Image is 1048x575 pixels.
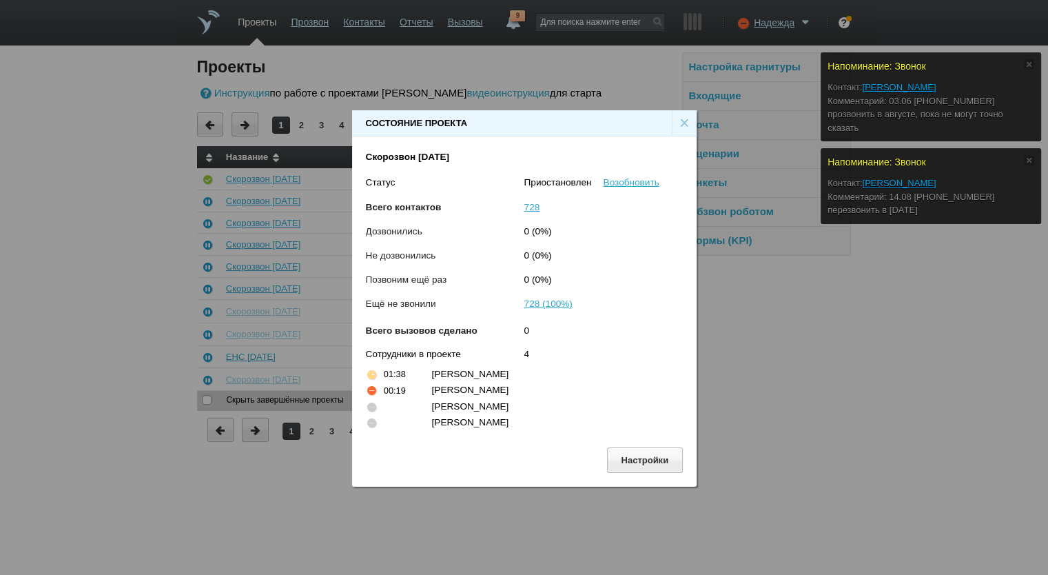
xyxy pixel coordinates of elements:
[524,274,552,285] span: 0 (0%)
[524,250,552,261] span: 0 (0%)
[524,299,573,309] span: 728 (100%)
[366,176,524,190] div: Статус
[828,178,994,215] span: Контакт: Комментарий: 14.08 [PHONE_NUMBER] перезвонить в [DATE]
[366,299,436,309] span: Ещё не звонили
[828,155,1034,170] div: Напоминание: Звонок
[862,82,936,92] a: [PERSON_NAME]
[432,367,670,381] div: [PERSON_NAME]
[366,274,447,285] span: Позвоним ещё раз
[366,226,422,236] span: Дозвонились
[366,325,477,336] span: Всего вызовов сделано
[432,400,670,414] div: [PERSON_NAME]
[366,152,449,162] b: Скорозвон [DATE]
[1024,155,1034,165] a: Закрыть сообщение
[384,367,406,381] div: 01:38
[366,117,468,130] div: Состояние проекта
[366,349,461,359] span: Сотрудники в проекте
[672,110,697,137] div: ×
[524,347,683,361] div: 4
[828,82,1003,133] span: Контакт: Комментарий: 03.06 [PHONE_NUMBER] прозвонить в августе, пока не могут точно сказать
[432,416,670,430] div: [PERSON_NAME]
[366,250,436,261] span: Не дозвонились
[1024,59,1034,70] a: Закрыть сообщение
[524,202,540,212] span: 728
[524,324,683,347] div: 0
[384,384,406,397] div: 00:19
[432,383,670,397] div: [PERSON_NAME]
[862,178,936,188] a: [PERSON_NAME]
[366,202,442,212] span: Всего контактов
[524,176,604,190] div: Приостановлен
[607,447,683,473] button: Настройки
[524,226,552,236] span: 0 (0%)
[604,177,659,188] a: Возобновить
[828,59,1034,74] div: Напоминание: Звонок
